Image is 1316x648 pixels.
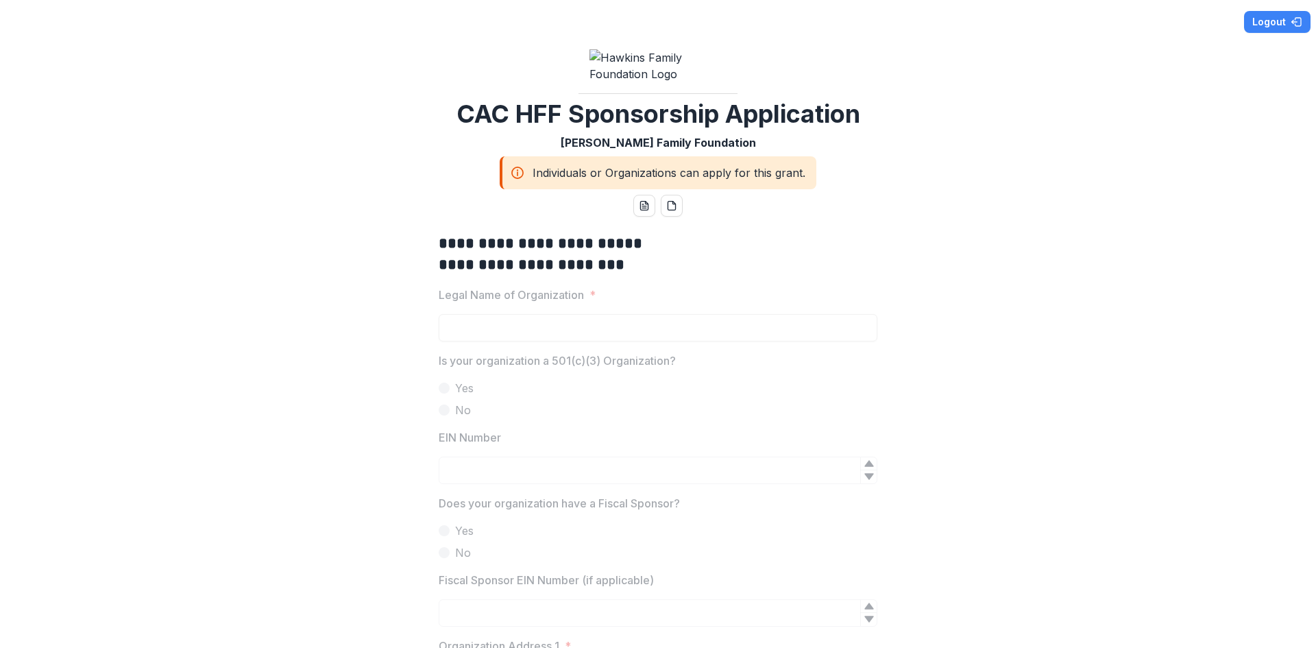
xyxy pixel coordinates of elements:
p: Fiscal Sponsor EIN Number (if applicable) [439,572,654,588]
button: pdf-download [661,195,683,217]
span: Yes [455,523,474,539]
p: Is your organization a 501(c)(3) Organization? [439,352,676,369]
button: word-download [633,195,655,217]
span: No [455,544,471,561]
h2: CAC HFF Sponsorship Application [456,99,860,129]
button: Logout [1244,11,1311,33]
p: EIN Number [439,429,501,446]
div: Individuals or Organizations can apply for this grant. [500,156,816,189]
p: Does your organization have a Fiscal Sponsor? [439,495,680,512]
span: Yes [455,380,474,396]
img: Hawkins Family Foundation Logo [589,49,727,82]
span: No [455,402,471,418]
p: Legal Name of Organization [439,287,584,303]
p: [PERSON_NAME] Family Foundation [561,134,756,151]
